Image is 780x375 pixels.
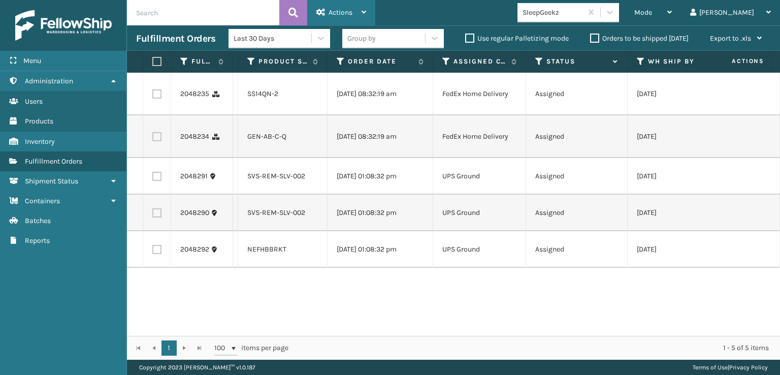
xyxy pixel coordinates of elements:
[25,137,55,146] span: Inventory
[233,73,238,115] td: 114-8546468-3053846
[590,34,689,43] label: Orders to be shipped [DATE]
[25,197,60,205] span: Containers
[136,33,215,45] h3: Fulfillment Orders
[348,57,413,66] label: Order Date
[700,53,770,70] span: Actions
[433,73,526,115] td: FedEx Home Delivery
[233,158,238,195] td: SS44012(2)
[25,236,50,245] span: Reports
[25,216,51,225] span: Batches
[139,360,255,375] p: Copyright 2023 [PERSON_NAME]™ v 1.0.187
[328,158,433,195] td: [DATE] 01:08:32 pm
[328,231,433,268] td: [DATE] 01:08:32 pm
[180,171,208,181] a: 2048291
[247,208,305,217] a: SVS-REM-SLV-002
[247,132,286,141] a: GEN-AB-C-Q
[23,56,41,65] span: Menu
[247,245,286,254] a: NEFHBBRKT
[347,33,376,44] div: Group by
[628,195,729,231] td: [DATE]
[526,73,628,115] td: Assigned
[15,10,112,41] img: logo
[180,132,209,142] a: 2048234
[526,115,628,158] td: Assigned
[191,57,213,66] label: Fulfillment Order Id
[433,158,526,195] td: UPS Ground
[433,231,526,268] td: UPS Ground
[648,57,709,66] label: WH Ship By Date
[433,115,526,158] td: FedEx Home Delivery
[523,7,583,18] div: SleepGeekz
[180,208,209,218] a: 2048290
[234,33,312,44] div: Last 30 Days
[628,231,729,268] td: [DATE]
[25,77,73,85] span: Administration
[247,89,278,98] a: SS14QN-2
[546,57,608,66] label: Status
[214,343,230,353] span: 100
[25,117,53,126] span: Products
[214,340,288,356] span: items per page
[329,8,352,17] span: Actions
[710,34,751,43] span: Export to .xls
[233,195,238,231] td: SS44012(2)
[526,231,628,268] td: Assigned
[628,115,729,158] td: [DATE]
[526,158,628,195] td: Assigned
[258,57,308,66] label: Product SKU
[161,340,177,356] a: 1
[328,73,433,115] td: [DATE] 08:32:19 am
[25,157,82,166] span: Fulfillment Orders
[247,172,305,180] a: SVS-REM-SLV-002
[526,195,628,231] td: Assigned
[729,364,768,371] a: Privacy Policy
[25,177,78,185] span: Shipment Status
[693,364,728,371] a: Terms of Use
[233,115,238,158] td: 114-8546468-3053846
[453,57,506,66] label: Assigned Carrier Service
[634,8,652,17] span: Mode
[233,231,238,268] td: SS44012(2)
[25,97,43,106] span: Users
[628,73,729,115] td: [DATE]
[328,115,433,158] td: [DATE] 08:32:19 am
[433,195,526,231] td: UPS Ground
[628,158,729,195] td: [DATE]
[303,343,769,353] div: 1 - 5 of 5 items
[180,89,209,99] a: 2048235
[328,195,433,231] td: [DATE] 01:08:32 pm
[180,244,209,255] a: 2048292
[465,34,569,43] label: Use regular Palletizing mode
[693,360,768,375] div: |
